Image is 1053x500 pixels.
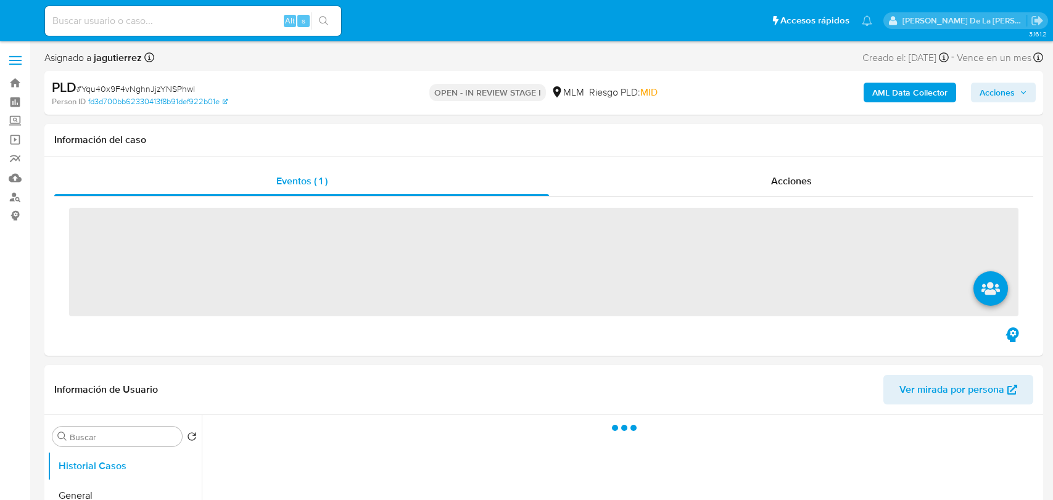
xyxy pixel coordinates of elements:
[45,13,341,29] input: Buscar usuario o caso...
[57,432,67,441] button: Buscar
[429,84,546,101] p: OPEN - IN REVIEW STAGE I
[285,15,295,27] span: Alt
[862,49,949,66] div: Creado el: [DATE]
[69,208,1018,316] span: ‌
[44,51,142,65] span: Asignado a
[52,96,86,107] b: Person ID
[883,375,1033,404] button: Ver mirada por persona
[971,83,1036,102] button: Acciones
[589,86,658,99] span: Riesgo PLD:
[311,12,336,30] button: search-icon
[88,96,228,107] a: fd3d700bb62330413f8b91def922b01e
[47,451,202,481] button: Historial Casos
[91,51,142,65] b: jagutierrez
[1031,14,1044,27] a: Salir
[276,174,328,188] span: Eventos ( 1 )
[76,83,195,95] span: # Yqu40x9F4vNghnJjzYNSPhwI
[780,14,849,27] span: Accesos rápidos
[187,432,197,445] button: Volver al orden por defecto
[640,85,658,99] span: MID
[951,49,954,66] span: -
[52,77,76,97] b: PLD
[771,174,812,188] span: Acciones
[957,51,1031,65] span: Vence en un mes
[70,432,177,443] input: Buscar
[302,15,305,27] span: s
[551,86,584,99] div: MLM
[862,15,872,26] a: Notificaciones
[54,134,1033,146] h1: Información del caso
[980,83,1015,102] span: Acciones
[872,83,948,102] b: AML Data Collector
[899,375,1004,404] span: Ver mirada por persona
[864,83,956,102] button: AML Data Collector
[54,383,158,396] h1: Información de Usuario
[902,15,1027,27] p: javier.gutierrez@mercadolibre.com.mx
